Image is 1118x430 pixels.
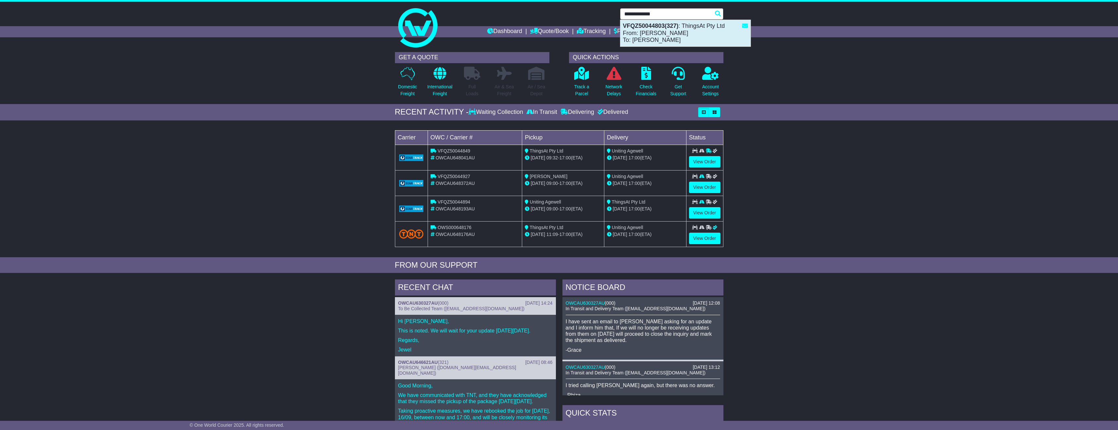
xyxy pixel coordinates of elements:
[629,206,640,211] span: 17:00
[530,148,563,153] span: ThingsAt Pty Ltd
[435,155,475,160] span: OWCAU648041AU
[437,225,471,230] span: OWS000648176
[437,148,470,153] span: VFQZ50044849
[612,174,643,179] span: Uniting Agewell
[607,154,683,161] div: (ETA)
[525,360,552,365] div: [DATE] 08:46
[398,66,417,101] a: DomesticFreight
[574,83,589,97] p: Track a Parcel
[398,365,516,376] span: [PERSON_NAME] ([DOMAIN_NAME][EMAIL_ADDRESS][DOMAIN_NAME])
[531,232,545,237] span: [DATE]
[562,405,723,423] div: Quick Stats
[398,337,553,343] p: Regards,
[531,181,545,186] span: [DATE]
[398,300,553,306] div: ( )
[566,365,605,370] a: OWCAU630327AU
[607,180,683,187] div: (ETA)
[525,154,601,161] div: - (ETA)
[629,232,640,237] span: 17:00
[613,181,627,186] span: [DATE]
[566,318,720,344] p: I have sent an email to [PERSON_NAME] asking for an update and I inform him that, If we will no l...
[689,233,720,244] a: View Order
[689,156,720,168] a: View Order
[395,130,428,145] td: Carrier
[495,83,514,97] p: Air & Sea Freight
[398,318,553,324] p: Hi [PERSON_NAME],
[566,392,720,398] p: -Rhiza
[606,365,614,370] span: 000
[702,83,719,97] p: Account Settings
[605,66,622,101] a: NetworkDelays
[670,83,686,97] p: Get Support
[607,231,683,238] div: (ETA)
[559,232,571,237] span: 17:00
[522,130,604,145] td: Pickup
[525,109,559,116] div: In Transit
[574,66,590,101] a: Track aParcel
[636,83,656,97] p: Check Financials
[399,180,424,187] img: GetCarrierServiceLogo
[398,306,524,311] span: To Be Collected Team ([EMAIL_ADDRESS][DOMAIN_NAME])
[398,83,417,97] p: Domestic Freight
[562,279,723,297] div: NOTICE BOARD
[464,83,480,97] p: Full Loads
[629,155,640,160] span: 17:00
[559,181,571,186] span: 17:00
[546,232,558,237] span: 11:09
[531,155,545,160] span: [DATE]
[395,52,549,63] div: GET A QUOTE
[614,26,644,37] a: Financials
[398,300,438,306] a: OWCAU630327AU
[398,408,553,427] p: Taking proactive measures, we have rebooked the job for [DATE], 16/09, between now and 17:00, and...
[439,360,447,365] span: 321
[546,181,558,186] span: 09:00
[693,365,720,370] div: [DATE] 13:12
[577,26,606,37] a: Tracking
[395,279,556,297] div: RECENT CHAT
[605,83,622,97] p: Network Delays
[439,300,447,306] span: 000
[427,83,453,97] p: International Freight
[469,109,524,116] div: Waiting Collection
[530,225,563,230] span: ThingsAt Pty Ltd
[435,181,475,186] span: OWCAU648372AU
[686,130,723,145] td: Status
[596,109,628,116] div: Delivered
[525,206,601,212] div: - (ETA)
[530,199,561,205] span: Uniting Agewell
[693,300,720,306] div: [DATE] 12:08
[428,130,522,145] td: OWC / Carrier #
[689,182,720,193] a: View Order
[629,181,640,186] span: 17:00
[613,155,627,160] span: [DATE]
[670,66,686,101] a: GetSupport
[566,347,720,353] p: -Grace
[566,300,605,306] a: OWCAU630327AU
[437,174,470,179] span: VFQZ50044927
[612,225,643,230] span: Uniting Agewell
[399,154,424,161] img: GetCarrierServiceLogo
[530,26,569,37] a: Quote/Book
[398,328,553,334] p: This is noted. We will wait for your update [DATE][DATE].
[395,107,469,117] div: RECENT ACTIVITY -
[435,232,475,237] span: OWCAU648176AU
[559,206,571,211] span: 17:00
[427,66,453,101] a: InternationalFreight
[487,26,522,37] a: Dashboard
[528,83,545,97] p: Air / Sea Depot
[607,206,683,212] div: (ETA)
[559,155,571,160] span: 17:00
[399,206,424,212] img: GetCarrierServiceLogo
[398,383,553,389] p: Good Morning,
[559,109,596,116] div: Delivering
[525,231,601,238] div: - (ETA)
[546,206,558,211] span: 09:00
[525,300,552,306] div: [DATE] 14:24
[566,382,720,388] p: I tried calling [PERSON_NAME] again, but there was no answer.
[702,66,719,101] a: AccountSettings
[620,20,751,46] div: : ThingsAt Pty Ltd From: [PERSON_NAME] To: [PERSON_NAME]
[604,130,686,145] td: Delivery
[525,180,601,187] div: - (ETA)
[395,260,723,270] div: FROM OUR SUPPORT
[530,174,567,179] span: [PERSON_NAME]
